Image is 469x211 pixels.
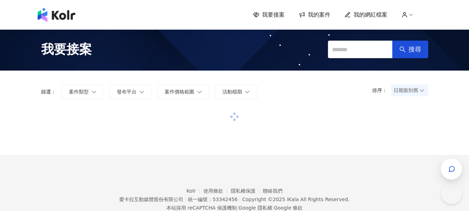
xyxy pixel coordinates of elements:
span: 活動檔期 [222,89,242,95]
a: 聯絡我們 [263,188,283,194]
button: 發布平台 [109,85,152,99]
span: 我要接案 [262,11,285,19]
button: 搜尋 [392,41,428,58]
a: 我要接案 [253,11,285,19]
button: 案件類型 [62,85,104,99]
span: | [237,205,239,211]
button: 活動檔期 [215,85,257,99]
div: 統一編號：53342456 [188,197,237,202]
span: 發布平台 [117,89,137,95]
p: 排序： [372,88,391,93]
span: search [399,46,406,53]
span: 我的案件 [308,11,330,19]
div: 愛卡拉互動媒體股份有限公司 [119,197,183,202]
span: 日期新到舊 [394,85,426,96]
a: Google 隱私權 [239,205,272,211]
button: 案件價格範圍 [157,85,209,99]
p: 篩選： [41,89,56,95]
span: 我要接案 [41,41,92,58]
a: 隱私權保護 [231,188,263,194]
div: Copyright © 2025 All Rights Reserved. [242,197,349,202]
span: 案件價格範圍 [165,89,194,95]
a: Kolr [186,188,203,194]
a: 我的網紅檔案 [344,11,387,19]
span: | [272,205,274,211]
a: Google 條款 [274,205,303,211]
span: | [185,197,186,202]
a: iKala [287,197,299,202]
span: | [239,197,241,202]
a: 使用條款 [203,188,231,194]
img: logo [38,8,75,22]
span: 搜尋 [408,46,421,53]
span: 案件類型 [69,89,89,95]
a: 我的案件 [299,11,330,19]
span: 我的網紅檔案 [354,11,387,19]
iframe: Help Scout Beacon - Open [441,183,462,204]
